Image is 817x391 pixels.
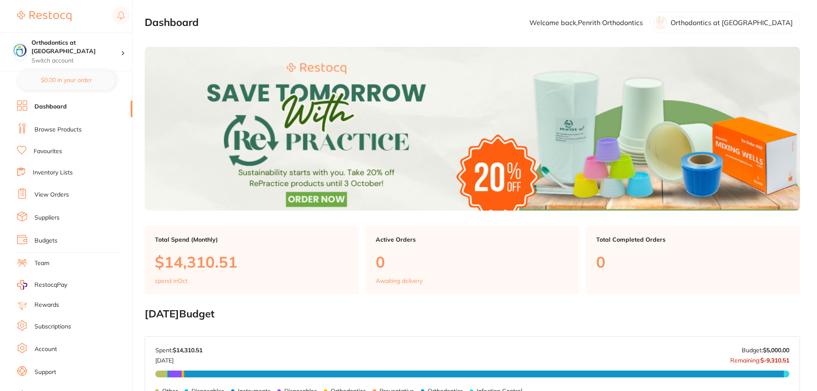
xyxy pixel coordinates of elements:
a: Suppliers [34,214,60,222]
p: spend in Oct [155,277,188,284]
a: Dashboard [34,103,67,111]
a: Favourites [34,147,62,156]
button: $0.00 in your order [17,70,115,90]
a: Restocq Logo [17,6,71,26]
p: Welcome back, Penrith Orthodontics [529,19,643,26]
span: RestocqPay [34,281,67,289]
p: Orthodontics at [GEOGRAPHIC_DATA] [671,19,793,26]
p: Active Orders [376,236,569,243]
img: Restocq Logo [17,11,71,21]
strong: $5,000.00 [763,346,789,354]
a: Total Completed Orders0 [586,226,800,295]
p: $14,310.51 [155,253,349,271]
p: Total Spend (Monthly) [155,236,349,243]
p: Budget: [742,347,789,354]
a: Support [34,368,56,377]
a: Rewards [34,301,59,309]
p: Total Completed Orders [596,236,790,243]
img: Dashboard [145,47,800,211]
h4: Orthodontics at Penrith [31,39,121,55]
a: Team [34,259,49,268]
p: 0 [596,253,790,271]
a: Total Spend (Monthly)$14,310.51spend inOct [145,226,359,295]
a: Subscriptions [34,323,71,331]
strong: $-9,310.51 [760,357,789,364]
p: Awaiting delivery [376,277,423,284]
a: RestocqPay [17,280,67,290]
p: Switch account [31,57,121,65]
img: RestocqPay [17,280,27,290]
a: Budgets [34,237,57,245]
a: Active Orders0Awaiting delivery [366,226,580,295]
a: Inventory Lists [33,168,73,177]
strong: $14,310.51 [173,346,203,354]
h2: Dashboard [145,17,199,29]
p: Spent: [155,347,203,354]
p: Remaining: [730,354,789,364]
p: [DATE] [155,354,203,364]
p: 0 [376,253,569,271]
h2: [DATE] Budget [145,308,800,320]
a: Account [34,345,57,354]
a: View Orders [34,191,69,199]
img: Orthodontics at Penrith [13,43,27,57]
a: Browse Products [34,126,82,134]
